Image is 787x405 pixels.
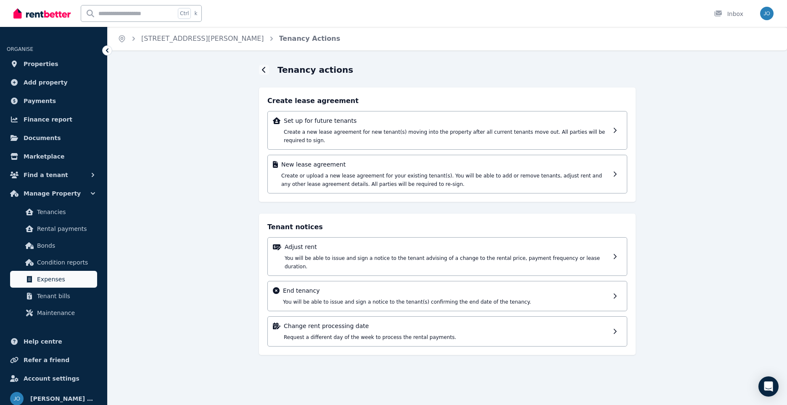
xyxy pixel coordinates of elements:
span: ORGANISE [7,46,33,52]
button: Manage Property [7,185,100,202]
span: Tenant bills [37,291,94,301]
a: Marketplace [7,148,100,165]
span: Documents [24,133,61,143]
a: [STREET_ADDRESS][PERSON_NAME] [141,34,264,42]
span: Request a different day of the week to process the rental payments. [284,334,456,340]
span: Rental payments [37,224,94,234]
span: Payments [24,96,56,106]
a: Rental payments [10,220,97,237]
span: Finance report [24,114,72,124]
a: Bonds [10,237,97,254]
span: Create or upload a new lease agreement for your existing tenant(s). You will be able to add or re... [281,173,602,187]
span: Manage Property [24,188,81,199]
a: Documents [7,130,100,146]
span: k [194,10,197,17]
h4: Tenant notices [267,222,627,232]
span: Expenses [37,274,94,284]
a: Condition reports [10,254,97,271]
h4: Create lease agreement [267,96,627,106]
span: Account settings [24,373,79,384]
span: Refer a friend [24,355,69,365]
span: You will be able to issue and sign a notice to the tenant(s) confirming the end date of the tenancy. [283,299,531,305]
span: Ctrl [178,8,191,19]
a: Payments [7,93,100,109]
span: Bonds [37,241,94,251]
a: Properties [7,56,100,72]
span: Marketplace [24,151,64,161]
a: Maintenance [10,304,97,321]
img: RentBetter [13,7,71,20]
span: Condition reports [37,257,94,267]
span: [PERSON_NAME] & [PERSON_NAME] [30,394,97,404]
p: New lease agreement [281,160,610,169]
p: Change rent processing date [284,322,610,330]
a: Set up for future tenantsCreate a new lease agreement for new tenant(s) moving into the property ... [267,111,627,150]
p: Adjust rent [285,243,610,251]
span: Help centre [24,336,62,347]
p: Set up for future tenants [284,116,610,125]
h1: Tenancy actions [277,64,353,76]
a: Tenancies [10,204,97,220]
span: You will be able to issue and sign a notice to the tenant advising of a change to the rental pric... [285,255,600,270]
span: Find a tenant [24,170,68,180]
a: Add property [7,74,100,91]
a: Expenses [10,271,97,288]
a: Help centre [7,333,100,350]
p: End tenancy [283,286,610,295]
span: Add property [24,77,68,87]
button: Find a tenant [7,167,100,183]
a: Finance report [7,111,100,128]
span: Tenancies [37,207,94,217]
a: Tenancy Actions [279,34,341,42]
nav: Breadcrumb [108,27,350,50]
a: Tenant bills [10,288,97,304]
div: Inbox [714,10,743,18]
span: Maintenance [37,308,94,318]
a: Account settings [7,370,100,387]
div: Open Intercom Messenger [758,376,779,397]
span: Properties [24,59,58,69]
img: Joseph & Lisa Borg [760,7,774,20]
a: Refer a friend [7,352,100,368]
span: Create a new lease agreement for new tenant(s) moving into the property after all current tenants... [284,129,605,143]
